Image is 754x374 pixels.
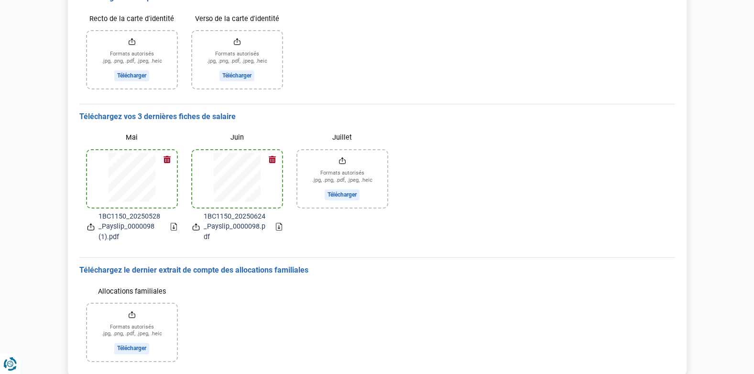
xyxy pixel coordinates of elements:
h3: Téléchargez le dernier extrait de compte des allocations familiales [79,265,675,275]
span: 1BC1150_20250528_Payslip_0000098 (1).pdf [98,211,163,242]
h3: Téléchargez vos 3 dernières fiches de salaire [79,112,675,122]
a: Download [171,223,177,231]
label: Mai [87,130,177,146]
label: Verso de la carte d'identité [192,11,282,27]
label: Juillet [297,130,387,146]
label: Allocations familiales [87,283,177,300]
label: Juin [192,130,282,146]
span: 1BC1150_20250624_Payslip_0000098.pdf [204,211,268,242]
label: Recto de la carte d'identité [87,11,177,27]
a: Download [276,223,282,231]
